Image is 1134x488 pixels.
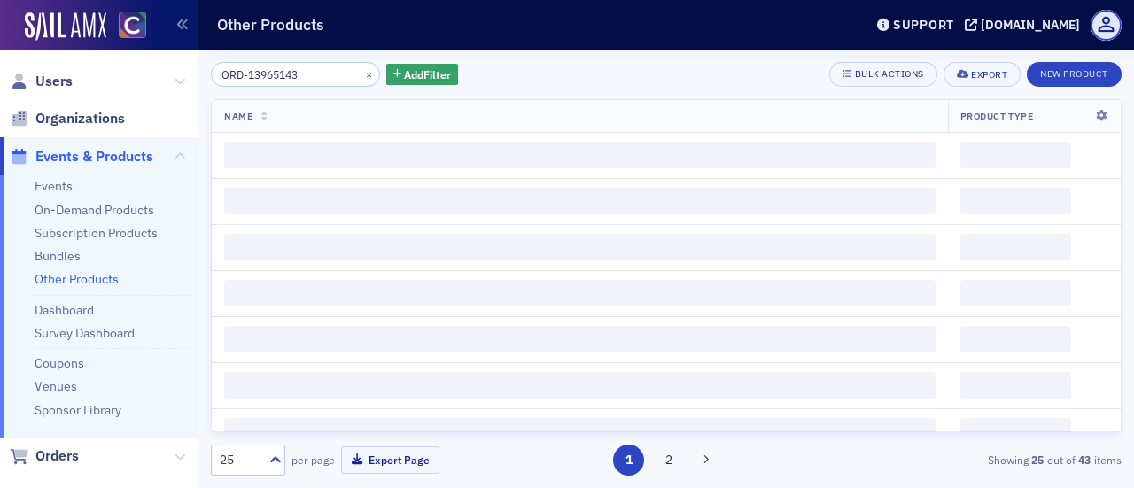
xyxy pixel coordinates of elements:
a: On-Demand Products [35,202,154,218]
a: Survey Dashboard [35,325,135,341]
span: Name [224,110,252,122]
span: ‌ [224,280,936,306]
img: SailAMX [25,12,106,41]
a: Organizations [10,109,125,128]
span: ‌ [224,188,936,214]
span: Product Type [960,110,1033,122]
span: ‌ [960,372,1071,399]
span: ‌ [960,326,1071,352]
img: SailAMX [119,12,146,39]
span: ‌ [224,372,936,399]
div: Showing out of items [830,452,1122,468]
a: Sponsor Library [35,402,121,418]
span: ‌ [224,234,936,260]
div: [DOMAIN_NAME] [981,17,1080,33]
div: 25 [220,451,259,469]
span: ‌ [224,418,936,445]
span: ‌ [960,234,1071,260]
span: ‌ [960,188,1071,214]
span: Orders [35,446,79,466]
a: Events [35,178,73,194]
a: Users [10,72,73,91]
span: Profile [1091,10,1122,41]
a: Events & Products [10,147,153,167]
a: Subscription Products [35,225,158,241]
button: Export Page [341,446,439,474]
span: ‌ [224,326,936,352]
div: Bulk Actions [855,69,924,79]
span: Organizations [35,109,125,128]
button: [DOMAIN_NAME] [965,19,1086,31]
a: Other Products [35,271,119,287]
span: Add Filter [404,66,451,82]
input: Search… [211,62,380,87]
span: Events & Products [35,147,153,167]
a: Orders [10,446,79,466]
button: 2 [654,445,685,476]
span: Users [35,72,73,91]
strong: 43 [1076,452,1094,468]
button: × [361,66,377,81]
a: New Product [1027,65,1122,81]
a: Coupons [35,355,84,371]
a: Bundles [35,248,81,264]
a: Dashboard [35,302,94,318]
div: Support [893,17,954,33]
strong: 25 [1029,452,1047,468]
span: ‌ [960,418,1071,445]
span: ‌ [960,280,1071,306]
button: Bulk Actions [829,62,936,87]
button: AddFilter [386,64,459,86]
a: View Homepage [106,12,146,42]
button: 1 [613,445,644,476]
button: Export [944,62,1021,87]
span: ‌ [224,142,936,168]
a: Venues [35,378,77,394]
div: Export [971,70,1007,80]
label: per page [291,452,335,468]
span: ‌ [960,142,1071,168]
h1: Other Products [217,14,324,35]
button: New Product [1027,62,1122,87]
